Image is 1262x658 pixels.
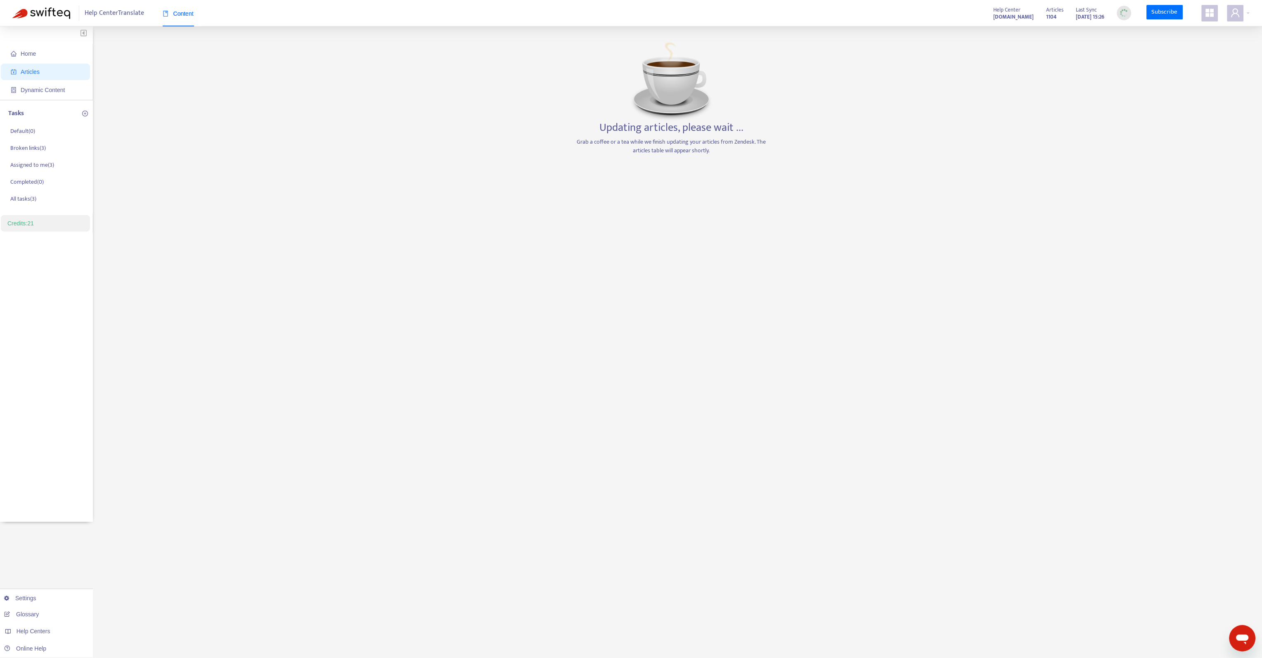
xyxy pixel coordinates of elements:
[4,645,46,652] a: Online Help
[17,628,50,634] span: Help Centers
[85,5,144,21] span: Help Center Translate
[163,10,194,17] span: Content
[11,51,17,57] span: home
[21,50,36,57] span: Home
[163,11,168,17] span: book
[993,12,1034,21] a: [DOMAIN_NAME]
[10,194,36,203] p: All tasks ( 3 )
[1046,12,1056,21] strong: 1104
[82,111,88,116] span: plus-circle
[10,161,54,169] p: Assigned to me ( 3 )
[1230,8,1240,18] span: user
[21,87,65,93] span: Dynamic Content
[1046,5,1063,14] span: Articles
[4,611,39,618] a: Glossary
[993,5,1020,14] span: Help Center
[21,69,40,75] span: Articles
[574,137,768,155] p: Grab a coffee or a tea while we finish updating your articles from Zendesk. The articles table wi...
[1076,5,1097,14] span: Last Sync
[1076,12,1104,21] strong: [DATE] 15:26
[10,144,46,152] p: Broken links ( 3 )
[12,7,70,19] img: Swifteq
[11,69,17,75] span: account-book
[630,39,713,121] img: Coffee image
[8,109,24,118] p: Tasks
[11,87,17,93] span: container
[10,178,44,186] p: Completed ( 0 )
[10,127,35,135] p: Default ( 0 )
[4,595,36,601] a: Settings
[1229,625,1255,651] iframe: Bouton de lancement de la fenêtre de messagerie
[1205,8,1215,18] span: appstore
[7,220,34,227] a: Credits:21
[599,121,743,135] h3: Updating articles, please wait ...
[1119,8,1129,18] img: sync_loading.0b5143dde30e3a21642e.gif
[1146,5,1183,20] a: Subscribe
